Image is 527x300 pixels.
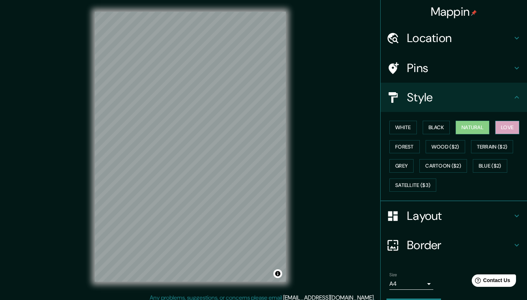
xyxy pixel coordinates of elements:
[381,23,527,53] div: Location
[462,271,519,292] iframe: Help widget launcher
[95,12,286,282] canvas: Map
[273,269,282,278] button: Toggle attribution
[426,140,465,154] button: Wood ($2)
[471,140,513,154] button: Terrain ($2)
[381,230,527,260] div: Border
[471,10,477,16] img: pin-icon.png
[389,278,433,290] div: A4
[389,272,397,278] label: Size
[381,83,527,112] div: Style
[389,179,436,192] button: Satellite ($3)
[381,53,527,83] div: Pins
[431,4,477,19] h4: Mappin
[456,121,489,134] button: Natural
[407,31,512,45] h4: Location
[419,159,467,173] button: Cartoon ($2)
[389,159,414,173] button: Grey
[389,140,420,154] button: Forest
[407,90,512,105] h4: Style
[423,121,450,134] button: Black
[407,238,512,252] h4: Border
[407,209,512,223] h4: Layout
[381,201,527,230] div: Layout
[495,121,519,134] button: Love
[473,159,507,173] button: Blue ($2)
[389,121,417,134] button: White
[407,61,512,75] h4: Pins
